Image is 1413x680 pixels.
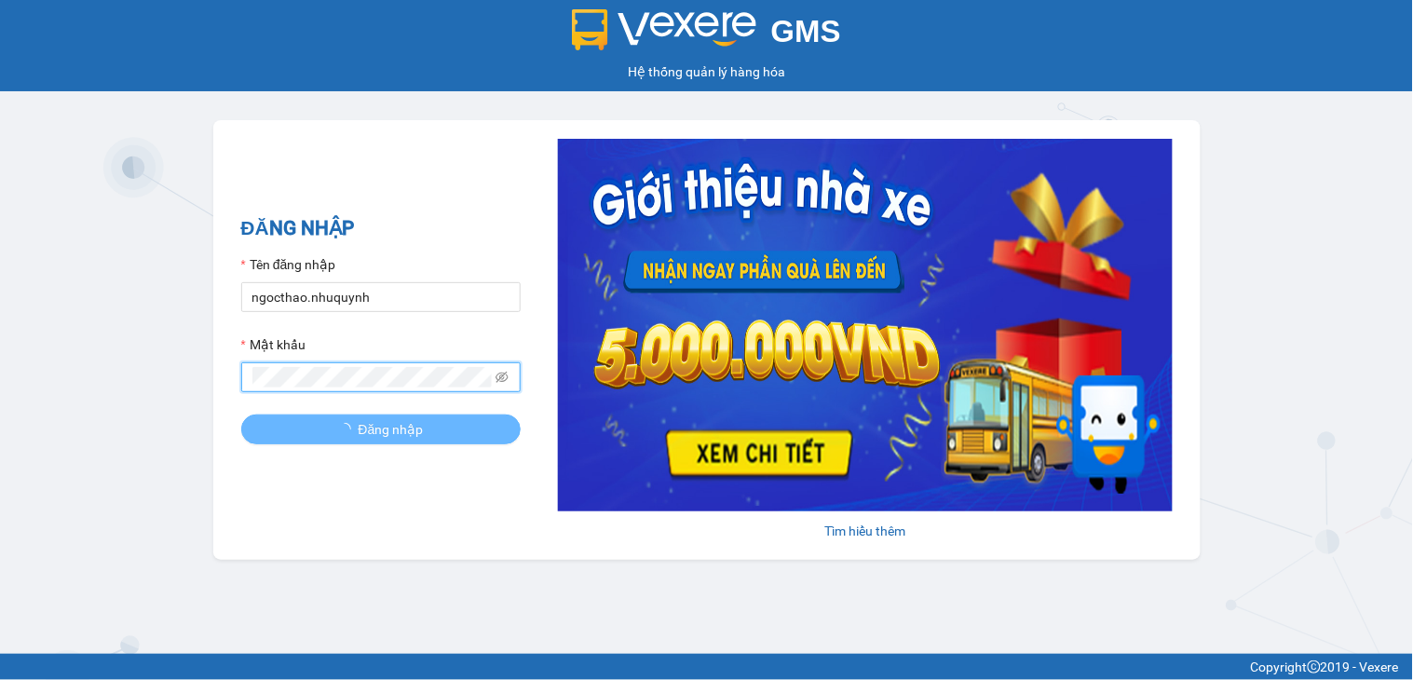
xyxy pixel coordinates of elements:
[1308,660,1321,673] span: copyright
[241,213,521,244] h2: ĐĂNG NHẬP
[359,419,424,440] span: Đăng nhập
[14,657,1399,677] div: Copyright 2019 - Vexere
[252,367,493,388] input: Mật khẩu
[771,14,841,48] span: GMS
[241,334,306,355] label: Mật khẩu
[241,282,521,312] input: Tên đăng nhập
[338,423,359,436] span: loading
[572,9,756,50] img: logo 2
[572,28,841,43] a: GMS
[496,371,509,384] span: eye-invisible
[241,254,336,275] label: Tên đăng nhập
[241,415,521,444] button: Đăng nhập
[558,139,1173,511] img: banner-0
[5,61,1408,82] div: Hệ thống quản lý hàng hóa
[558,521,1173,541] div: Tìm hiểu thêm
